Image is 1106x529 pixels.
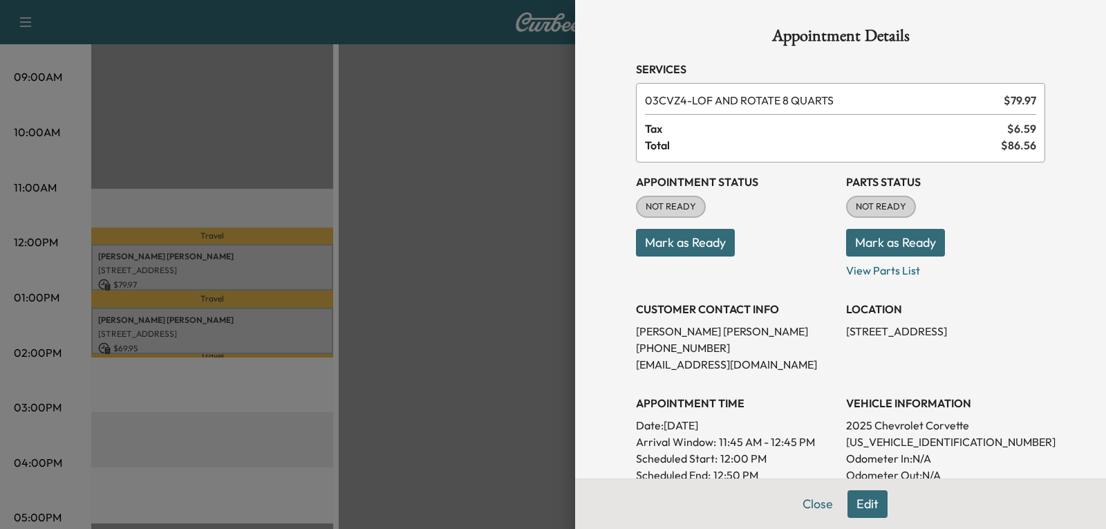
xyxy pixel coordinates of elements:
[636,356,835,373] p: [EMAIL_ADDRESS][DOMAIN_NAME]
[636,323,835,340] p: [PERSON_NAME] [PERSON_NAME]
[636,229,735,257] button: Mark as Ready
[636,450,718,467] p: Scheduled Start:
[720,450,767,467] p: 12:00 PM
[847,490,888,518] button: Edit
[794,490,842,518] button: Close
[645,137,1001,154] span: Total
[846,434,1045,450] p: [US_VEHICLE_IDENTIFICATION_NUMBER]
[636,395,835,411] h3: APPOINTMENT TIME
[846,417,1045,434] p: 2025 Chevrolet Corvette
[645,92,998,109] span: LOF AND ROTATE 8 QUARTS
[846,229,945,257] button: Mark as Ready
[636,301,835,317] h3: CUSTOMER CONTACT INFO
[713,467,758,483] p: 12:50 PM
[846,257,1045,279] p: View Parts List
[636,417,835,434] p: Date: [DATE]
[636,467,711,483] p: Scheduled End:
[846,174,1045,190] h3: Parts Status
[636,434,835,450] p: Arrival Window:
[846,395,1045,411] h3: VEHICLE INFORMATION
[1007,120,1036,137] span: $ 6.59
[636,28,1045,50] h1: Appointment Details
[636,174,835,190] h3: Appointment Status
[636,61,1045,77] h3: Services
[846,450,1045,467] p: Odometer In: N/A
[719,434,815,450] span: 11:45 AM - 12:45 PM
[1004,92,1036,109] span: $ 79.97
[846,467,1045,483] p: Odometer Out: N/A
[645,120,1007,137] span: Tax
[637,200,704,214] span: NOT READY
[1001,137,1036,154] span: $ 86.56
[846,301,1045,317] h3: LOCATION
[636,340,835,356] p: [PHONE_NUMBER]
[847,200,915,214] span: NOT READY
[846,323,1045,340] p: [STREET_ADDRESS]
